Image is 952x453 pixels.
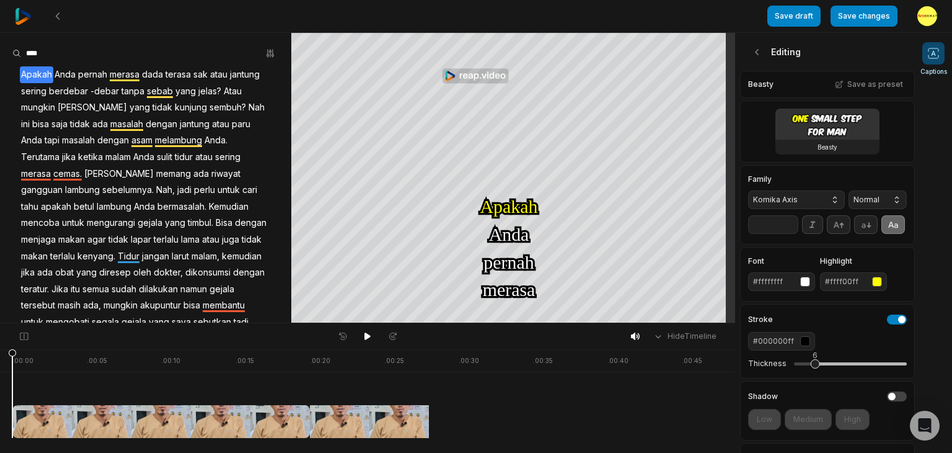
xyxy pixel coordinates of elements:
[76,248,117,265] span: kenyang.
[141,66,164,83] span: dada
[110,281,138,298] span: sudah
[139,297,182,314] span: akupuntur
[164,66,192,83] span: terasa
[57,231,86,248] span: makan
[81,281,110,298] span: semua
[50,281,69,298] span: Jika
[241,182,258,199] span: cari
[20,149,61,166] span: Terutama
[748,359,787,369] label: Thickness
[753,276,795,287] div: #ffffffff
[86,231,107,248] span: agar
[247,99,266,116] span: Nah
[748,409,781,430] button: Low
[20,215,61,231] span: mencoba
[176,182,193,199] span: jadi
[216,182,241,199] span: untuk
[56,99,128,116] span: [PERSON_NAME]
[45,314,90,331] span: mengobati
[194,149,214,166] span: atau
[748,316,773,323] h4: Stroke
[155,182,176,199] span: Nah,
[170,314,192,331] span: saya
[649,327,720,346] button: HideTimeline
[179,281,208,298] span: namun
[920,67,947,76] span: Captions
[190,248,221,265] span: malam,
[132,149,156,166] span: Anda
[132,264,152,281] span: oleh
[211,116,231,133] span: atau
[61,215,86,231] span: untuk
[75,264,98,281] span: yang
[156,199,208,215] span: bermasalah.
[197,83,223,100] span: jelas?
[818,142,837,152] h3: Beasty
[82,297,102,314] span: ada,
[192,166,210,182] span: ada
[221,248,263,265] span: kemudian
[151,99,174,116] span: tidak
[234,215,268,231] span: dengan
[182,297,201,314] span: bisa
[231,116,252,133] span: paru
[98,264,132,281] span: diresep
[43,132,61,149] span: tapi
[209,66,229,83] span: atau
[208,281,236,298] span: gejala
[20,199,40,215] span: tahu
[229,66,261,83] span: jantung
[748,176,845,183] label: Family
[146,83,174,100] span: sebab
[20,166,52,182] span: merasa
[20,132,43,149] span: Anda
[130,132,154,149] span: asam
[748,272,815,291] button: #ffffffff
[835,409,870,430] button: High
[141,248,170,265] span: jangan
[208,199,250,215] span: Kemudian
[848,191,907,209] button: Normal
[820,258,887,265] label: Highlight
[201,231,221,248] span: atau
[187,215,214,231] span: timbul.
[86,215,136,231] span: mengurangi
[910,411,940,441] div: Open Intercom Messenger
[20,83,48,100] span: sering
[31,116,50,133] span: bisa
[77,66,108,83] span: pernah
[174,149,194,166] span: tidur
[831,6,897,27] button: Save changes
[748,258,815,265] label: Font
[748,191,845,209] button: Komika Axis
[203,132,229,149] span: Anda.
[69,281,81,298] span: itu
[20,231,57,248] span: menjaga
[91,116,109,133] span: ada
[223,83,243,100] span: Atau
[20,66,53,83] span: Apakah
[825,276,867,287] div: #ffff00ff
[152,231,180,248] span: terlalu
[120,314,148,331] span: gejala
[77,149,104,166] span: ketika
[50,116,69,133] span: saja
[101,182,155,199] span: sebelumnya.
[40,199,73,215] span: apakah
[785,409,832,430] button: Medium
[36,264,54,281] span: ada
[152,264,184,281] span: dokter,
[52,166,83,182] span: cemas.
[130,231,152,248] span: lapar
[164,215,187,231] span: yang
[54,264,75,281] span: obat
[767,6,821,27] button: Save draft
[117,248,141,265] span: Tidur
[753,336,795,347] div: #000000ff
[192,66,209,83] span: sak
[174,83,197,100] span: yang
[155,166,192,182] span: memang
[107,231,130,248] span: tidak
[108,66,141,83] span: merasa
[180,231,201,248] span: lama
